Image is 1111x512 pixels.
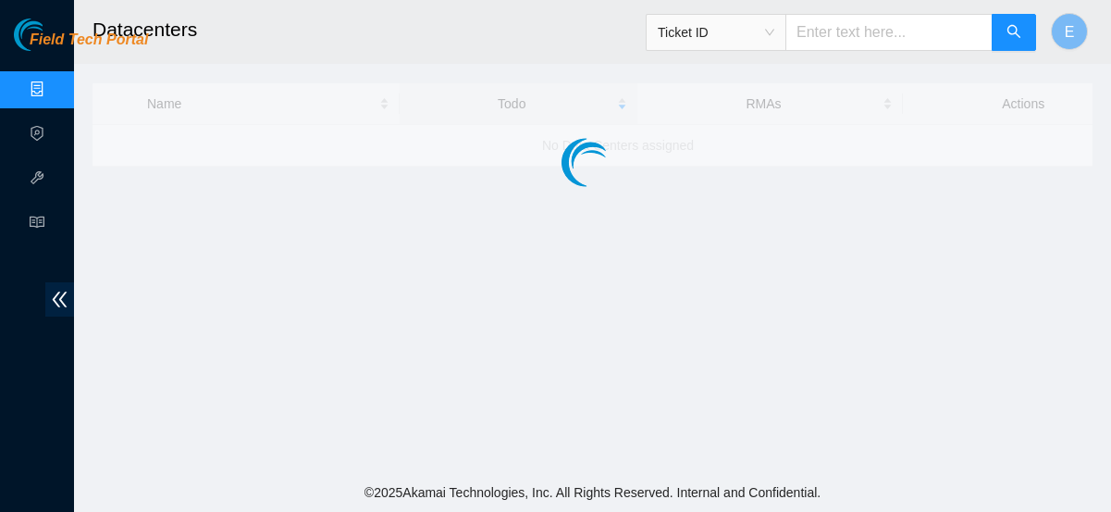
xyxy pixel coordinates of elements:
[14,19,93,51] img: Akamai Technologies
[658,19,774,46] span: Ticket ID
[45,282,74,317] span: double-left
[30,206,44,244] span: read
[30,31,148,49] span: Field Tech Portal
[1006,24,1021,42] span: search
[14,33,148,57] a: Akamai TechnologiesField Tech Portal
[785,14,993,51] input: Enter text here...
[1051,13,1088,50] button: E
[74,473,1111,512] footer: © 2025 Akamai Technologies, Inc. All Rights Reserved. Internal and Confidential.
[992,14,1036,51] button: search
[1065,20,1075,44] span: E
